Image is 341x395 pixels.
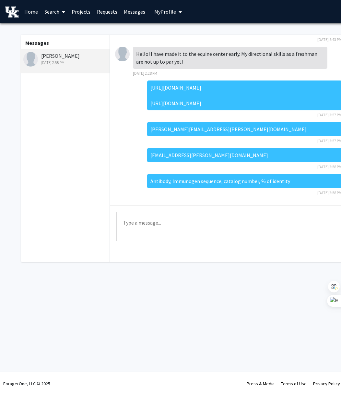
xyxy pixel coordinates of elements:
a: Search [41,0,68,23]
a: Home [21,0,41,23]
span: [DATE] 2:28 PM [133,71,157,76]
img: Avery Swift [115,47,130,61]
a: Press & Media [247,381,275,387]
a: Projects [68,0,94,23]
iframe: Chat [5,366,28,390]
a: Terms of Use [281,381,307,387]
div: [PERSON_NAME] [23,52,108,66]
img: University of Kentucky Logo [5,6,19,18]
a: Messages [121,0,148,23]
div: [DATE] 2:58 PM [23,60,108,66]
div: ForagerOne, LLC © 2025 [3,372,50,395]
b: Messages [25,40,49,46]
a: Requests [94,0,121,23]
img: Avery Swift [23,52,38,67]
a: Privacy Policy [313,381,340,387]
div: Hello! I have made it to the equine center early. My directional skills as a freshman are not up ... [133,47,327,69]
span: My Profile [154,8,176,15]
